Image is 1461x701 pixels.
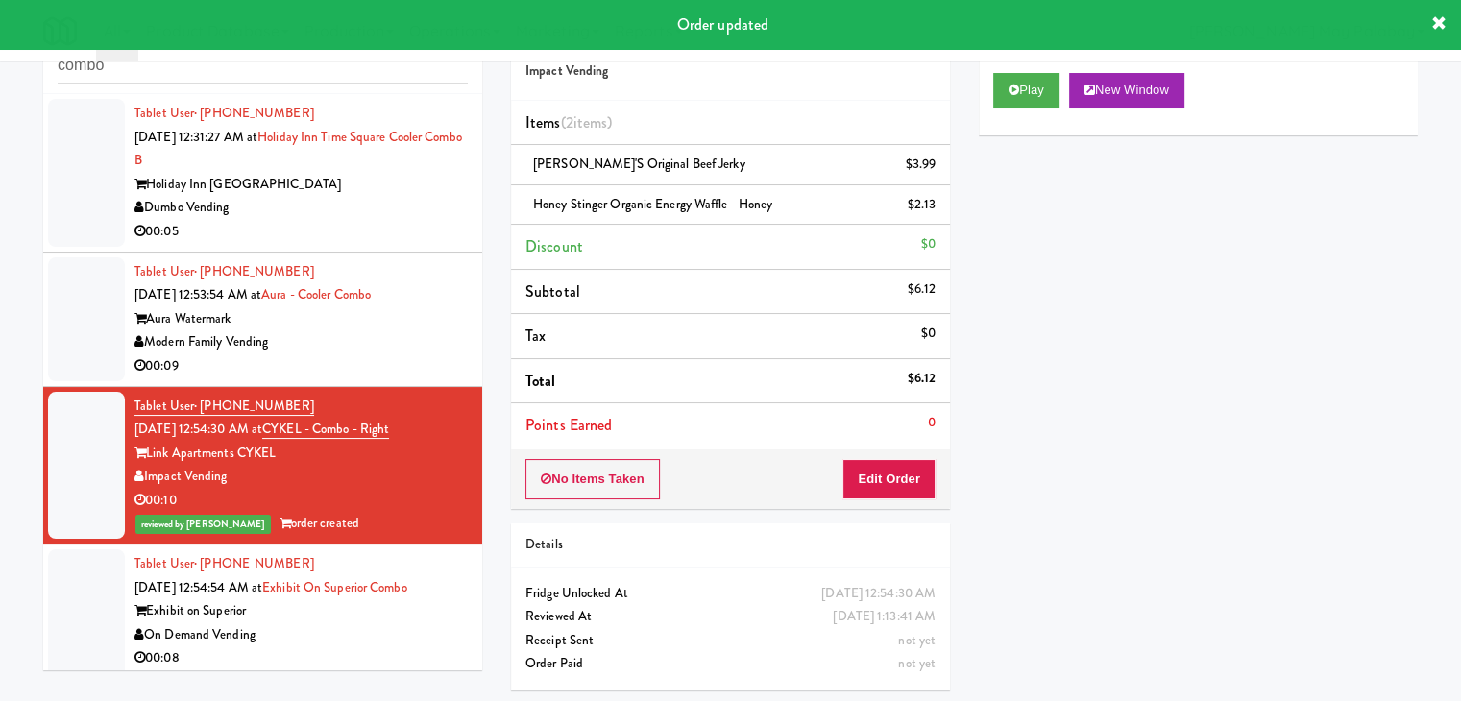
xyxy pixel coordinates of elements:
[262,578,407,596] a: Exhibit on Superior Combo
[921,232,936,256] div: $0
[533,155,745,173] span: [PERSON_NAME]'s Original Beef Jerky
[134,330,468,354] div: Modern Family Vending
[898,654,936,672] span: not yet
[58,48,468,84] input: Search vision orders
[525,605,936,629] div: Reviewed At
[821,582,936,606] div: [DATE] 12:54:30 AM
[262,420,389,439] a: CYKEL - Combo - Right
[525,235,583,257] span: Discount
[134,489,468,513] div: 00:10
[43,387,482,545] li: Tablet User· [PHONE_NUMBER][DATE] 12:54:30 AM atCYKEL - Combo - RightLink Apartments CYKELImpact ...
[842,459,936,499] button: Edit Order
[921,322,936,346] div: $0
[134,173,468,197] div: Holiday Inn [GEOGRAPHIC_DATA]
[280,514,359,532] span: order created
[533,195,772,213] span: Honey Stinger Organic Energy Waffle - Honey
[194,262,314,280] span: · [PHONE_NUMBER]
[525,629,936,653] div: Receipt Sent
[134,599,468,623] div: Exhibit on Superior
[43,253,482,387] li: Tablet User· [PHONE_NUMBER][DATE] 12:53:54 AM atAura - Cooler ComboAura WatermarkModern Family Ve...
[525,414,612,436] span: Points Earned
[134,646,468,670] div: 00:08
[134,354,468,378] div: 00:09
[134,285,261,303] span: [DATE] 12:53:54 AM at
[525,582,936,606] div: Fridge Unlocked At
[134,128,462,170] a: Holiday Inn Time Square Cooler Combo B
[194,104,314,122] span: · [PHONE_NUMBER]
[134,397,314,416] a: Tablet User· [PHONE_NUMBER]
[134,465,468,489] div: Impact Vending
[525,533,936,557] div: Details
[908,367,937,391] div: $6.12
[928,411,936,435] div: 0
[525,280,580,302] span: Subtotal
[898,631,936,649] span: not yet
[525,459,660,499] button: No Items Taken
[573,111,608,133] ng-pluralize: items
[908,278,937,302] div: $6.12
[134,307,468,331] div: Aura Watermark
[525,111,612,133] span: Items
[993,73,1059,108] button: Play
[134,442,468,466] div: Link Apartments CYKEL
[677,13,768,36] span: Order updated
[135,515,271,534] span: reviewed by [PERSON_NAME]
[525,325,546,347] span: Tax
[1069,73,1184,108] button: New Window
[525,652,936,676] div: Order Paid
[908,193,937,217] div: $2.13
[561,111,613,133] span: (2 )
[525,370,556,392] span: Total
[134,104,314,122] a: Tablet User· [PHONE_NUMBER]
[134,420,262,438] span: [DATE] 12:54:30 AM at
[134,220,468,244] div: 00:05
[833,605,936,629] div: [DATE] 1:13:41 AM
[525,64,936,79] h5: Impact Vending
[134,578,262,596] span: [DATE] 12:54:54 AM at
[194,397,314,415] span: · [PHONE_NUMBER]
[906,153,937,177] div: $3.99
[134,554,314,572] a: Tablet User· [PHONE_NUMBER]
[134,196,468,220] div: Dumbo Vending
[134,128,257,146] span: [DATE] 12:31:27 AM at
[134,262,314,280] a: Tablet User· [PHONE_NUMBER]
[43,94,482,253] li: Tablet User· [PHONE_NUMBER][DATE] 12:31:27 AM atHoliday Inn Time Square Cooler Combo BHoliday Inn...
[194,554,314,572] span: · [PHONE_NUMBER]
[261,285,371,303] a: Aura - Cooler Combo
[134,623,468,647] div: On Demand Vending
